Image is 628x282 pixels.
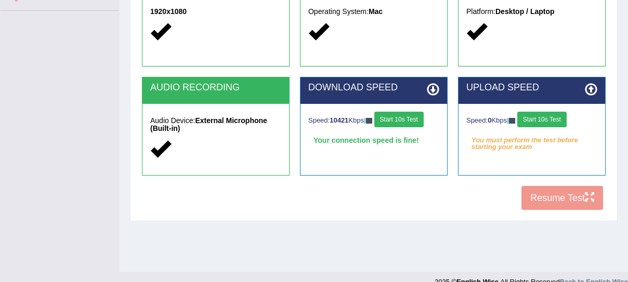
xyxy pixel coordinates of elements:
[507,118,515,124] img: ajax-loader-fb-connection.gif
[308,8,439,16] h5: Operating System:
[466,132,597,148] em: You must perform the test before starting your exam
[308,132,439,148] div: Your connection speed is fine!
[150,83,281,93] h2: AUDIO RECORDING
[308,112,439,130] div: Speed: Kbps
[308,83,439,93] h2: DOWNLOAD SPEED
[369,7,383,16] strong: Mac
[374,112,424,127] button: Start 10s Test
[466,112,597,130] div: Speed: Kbps
[517,112,567,127] button: Start 10s Test
[150,117,281,133] h5: Audio Device:
[150,116,267,132] strong: External Microphone (Built-in)
[150,7,187,16] strong: 1920x1080
[466,8,597,16] h5: Platform:
[495,7,555,16] strong: Desktop / Laptop
[466,83,597,93] h2: UPLOAD SPEED
[488,116,491,124] strong: 0
[330,116,348,124] strong: 10421
[364,118,372,124] img: ajax-loader-fb-connection.gif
